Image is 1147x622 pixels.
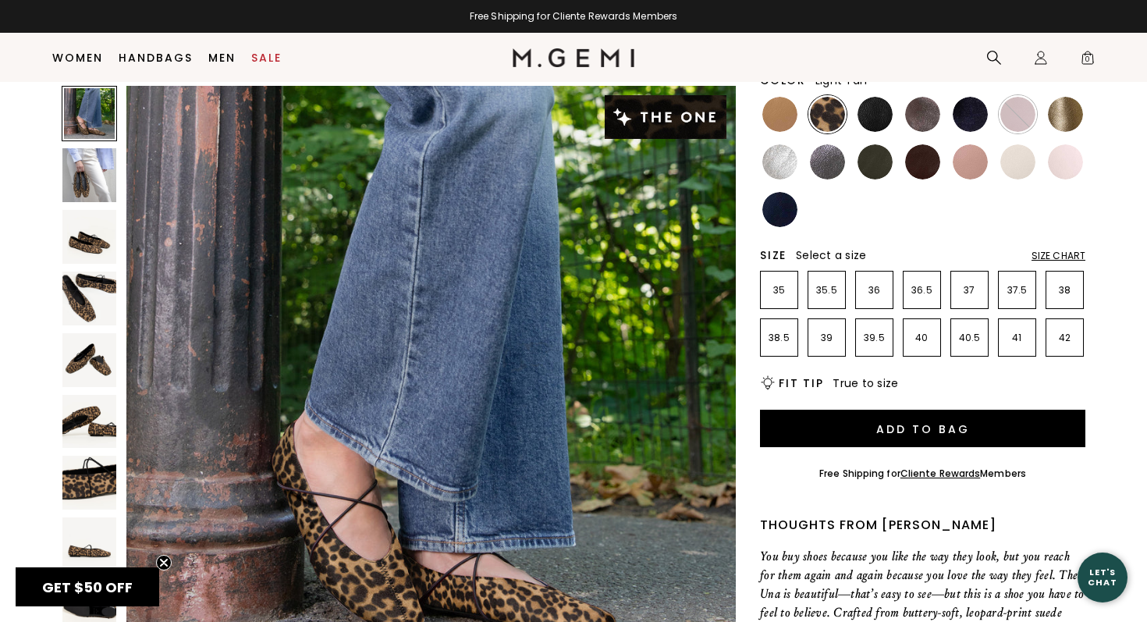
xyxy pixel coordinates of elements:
[810,97,845,132] img: Leopard Print
[953,97,988,132] img: Midnight Blue
[156,555,172,570] button: Close teaser
[900,467,981,480] a: Cliente Rewards
[779,377,823,389] h2: Fit Tip
[513,48,635,67] img: M.Gemi
[819,467,1026,480] div: Free Shipping for Members
[761,284,797,297] p: 35
[904,284,940,297] p: 36.5
[1080,53,1096,69] span: 0
[951,332,988,344] p: 40.5
[808,332,845,344] p: 39
[1048,144,1083,179] img: Ballerina Pink
[1000,144,1035,179] img: Ecru
[62,395,116,449] img: The Una
[904,332,940,344] p: 40
[208,52,236,64] a: Men
[62,272,116,325] img: The Una
[119,52,193,64] a: Handbags
[833,375,898,391] span: True to size
[808,284,845,297] p: 35.5
[761,332,797,344] p: 38.5
[62,456,116,510] img: The Una
[16,567,159,606] div: GET $50 OFFClose teaser
[905,97,940,132] img: Cocoa
[62,517,116,571] img: The Una
[953,144,988,179] img: Antique Rose
[760,249,787,261] h2: Size
[1078,567,1127,587] div: Let's Chat
[1048,97,1083,132] img: Gold
[62,148,116,202] img: The Una
[796,247,866,263] span: Select a size
[1032,250,1085,262] div: Size Chart
[810,144,845,179] img: Gunmetal
[760,410,1085,447] button: Add to Bag
[605,95,726,139] img: The One tag
[951,284,988,297] p: 37
[42,578,133,597] span: GET $50 OFF
[856,332,893,344] p: 39.5
[999,284,1035,297] p: 37.5
[1000,97,1035,132] img: Burgundy
[760,74,806,87] h2: Color
[858,144,893,179] img: Military
[999,332,1035,344] p: 41
[52,52,103,64] a: Women
[1046,332,1083,344] p: 42
[760,516,1085,535] div: Thoughts from [PERSON_NAME]
[856,284,893,297] p: 36
[905,144,940,179] img: Chocolate
[762,192,797,227] img: Navy
[62,333,116,387] img: The Una
[1046,284,1083,297] p: 38
[62,210,116,264] img: The Una
[762,97,797,132] img: Light Tan
[858,97,893,132] img: Black
[251,52,282,64] a: Sale
[762,144,797,179] img: Silver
